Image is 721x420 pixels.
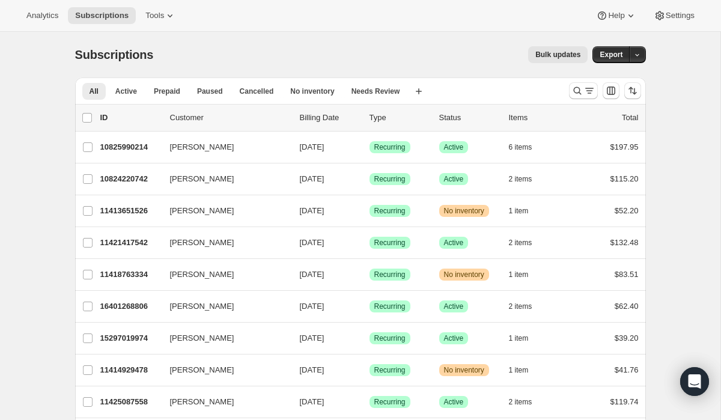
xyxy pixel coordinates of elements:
div: 11414929478[PERSON_NAME][DATE]SuccessRecurringWarningNo inventory1 item$41.76 [100,362,639,379]
button: Export [592,46,630,63]
p: 15297019974 [100,332,160,344]
span: 1 item [509,206,529,216]
span: Recurring [374,206,406,216]
span: No inventory [444,270,484,279]
span: Prepaid [154,87,180,96]
button: Create new view [409,83,428,100]
p: ID [100,112,160,124]
span: $119.74 [610,397,639,406]
span: [PERSON_NAME] [170,237,234,249]
span: Subscriptions [75,11,129,20]
div: 11418763334[PERSON_NAME][DATE]SuccessRecurringWarningNo inventory1 item$83.51 [100,266,639,283]
div: Type [370,112,430,124]
span: [PERSON_NAME] [170,300,234,312]
span: No inventory [290,87,334,96]
button: [PERSON_NAME] [163,392,283,412]
div: 15297019974[PERSON_NAME][DATE]SuccessRecurringSuccessActive1 item$39.20 [100,330,639,347]
button: 1 item [509,266,542,283]
button: [PERSON_NAME] [163,138,283,157]
div: IDCustomerBilling DateTypeStatusItemsTotal [100,112,639,124]
button: Sort the results [624,82,641,99]
span: 2 items [509,302,532,311]
div: Items [509,112,569,124]
p: Customer [170,112,290,124]
button: 2 items [509,298,546,315]
button: [PERSON_NAME] [163,233,283,252]
span: [DATE] [300,365,324,374]
span: [DATE] [300,238,324,247]
span: [DATE] [300,270,324,279]
button: 1 item [509,330,542,347]
div: 16401268806[PERSON_NAME][DATE]SuccessRecurringSuccessActive2 items$62.40 [100,298,639,315]
span: Cancelled [240,87,274,96]
span: Needs Review [351,87,400,96]
p: Total [622,112,638,124]
button: 1 item [509,362,542,379]
span: Recurring [374,333,406,343]
div: 10824220742[PERSON_NAME][DATE]SuccessRecurringSuccessActive2 items$115.20 [100,171,639,187]
span: Recurring [374,238,406,248]
span: Subscriptions [75,48,154,61]
span: All [90,87,99,96]
span: [DATE] [300,174,324,183]
span: [DATE] [300,333,324,342]
span: [PERSON_NAME] [170,396,234,408]
span: No inventory [444,365,484,375]
span: 1 item [509,270,529,279]
button: Settings [646,7,702,24]
p: Billing Date [300,112,360,124]
button: 6 items [509,139,546,156]
span: Active [444,174,464,184]
button: [PERSON_NAME] [163,361,283,380]
span: 2 items [509,238,532,248]
button: [PERSON_NAME] [163,265,283,284]
span: $83.51 [615,270,639,279]
span: Settings [666,11,695,20]
div: 11421417542[PERSON_NAME][DATE]SuccessRecurringSuccessActive2 items$132.48 [100,234,639,251]
button: Subscriptions [68,7,136,24]
span: $197.95 [610,142,639,151]
span: [DATE] [300,206,324,215]
button: [PERSON_NAME] [163,297,283,316]
span: [PERSON_NAME] [170,205,234,217]
span: 2 items [509,397,532,407]
div: 11425087558[PERSON_NAME][DATE]SuccessRecurringSuccessActive2 items$119.74 [100,394,639,410]
span: [PERSON_NAME] [170,173,234,185]
span: Active [444,397,464,407]
button: Analytics [19,7,65,24]
span: [DATE] [300,302,324,311]
div: 11413651526[PERSON_NAME][DATE]SuccessRecurringWarningNo inventory1 item$52.20 [100,202,639,219]
span: Tools [145,11,164,20]
span: [PERSON_NAME] [170,332,234,344]
p: 11425087558 [100,396,160,408]
span: 6 items [509,142,532,152]
button: Search and filter results [569,82,598,99]
span: $39.20 [615,333,639,342]
button: [PERSON_NAME] [163,169,283,189]
button: 1 item [509,202,542,219]
span: [DATE] [300,397,324,406]
span: $62.40 [615,302,639,311]
span: Active [444,142,464,152]
span: $41.76 [615,365,639,374]
span: 1 item [509,365,529,375]
span: $132.48 [610,238,639,247]
p: 10824220742 [100,173,160,185]
span: Recurring [374,365,406,375]
span: [DATE] [300,142,324,151]
span: Recurring [374,302,406,311]
span: Active [444,238,464,248]
span: [PERSON_NAME] [170,364,234,376]
p: 11418763334 [100,269,160,281]
span: $115.20 [610,174,639,183]
span: Recurring [374,270,406,279]
span: [PERSON_NAME] [170,269,234,281]
button: [PERSON_NAME] [163,329,283,348]
p: 11414929478 [100,364,160,376]
span: [PERSON_NAME] [170,141,234,153]
span: 2 items [509,174,532,184]
span: Active [115,87,137,96]
span: Paused [197,87,223,96]
span: $52.20 [615,206,639,215]
button: Bulk updates [528,46,588,63]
